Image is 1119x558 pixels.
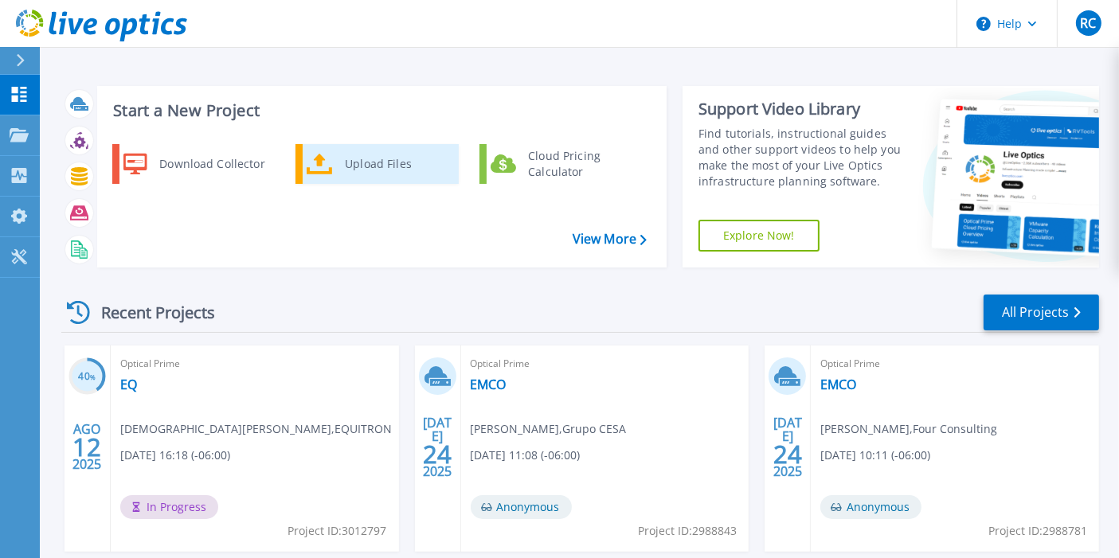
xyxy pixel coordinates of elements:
[698,220,820,252] a: Explore Now!
[423,447,452,461] span: 24
[820,495,921,519] span: Anonymous
[820,447,930,464] span: [DATE] 10:11 (-06:00)
[820,420,997,438] span: [PERSON_NAME] , Four Consulting
[90,373,96,381] span: %
[698,99,906,119] div: Support Video Library
[471,377,507,392] a: EMCO
[120,420,392,438] span: [DEMOGRAPHIC_DATA][PERSON_NAME] , EQUITRON
[820,377,856,392] a: EMCO
[638,522,737,540] span: Project ID: 2988843
[120,495,218,519] span: In Progress
[773,447,802,461] span: 24
[61,293,237,332] div: Recent Projects
[471,355,740,373] span: Optical Prime
[984,295,1099,330] a: All Projects
[471,420,627,438] span: [PERSON_NAME] , Grupo CESA
[422,418,452,476] div: [DATE] 2025
[820,355,1090,373] span: Optical Prime
[72,418,102,476] div: AGO 2025
[120,355,389,373] span: Optical Prime
[471,447,581,464] span: [DATE] 11:08 (-06:00)
[151,148,272,180] div: Download Collector
[573,232,647,247] a: View More
[479,144,643,184] a: Cloud Pricing Calculator
[120,447,230,464] span: [DATE] 16:18 (-06:00)
[288,522,387,540] span: Project ID: 3012797
[113,102,646,119] h3: Start a New Project
[1080,17,1096,29] span: RC
[120,377,137,392] a: EQ
[295,144,459,184] a: Upload Files
[698,126,906,189] div: Find tutorials, instructional guides and other support videos to help you make the most of your L...
[337,148,455,180] div: Upload Files
[112,144,276,184] a: Download Collector
[520,148,638,180] div: Cloud Pricing Calculator
[72,440,101,454] span: 12
[773,418,803,476] div: [DATE] 2025
[988,522,1087,540] span: Project ID: 2988781
[68,368,106,386] h3: 40
[471,495,572,519] span: Anonymous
